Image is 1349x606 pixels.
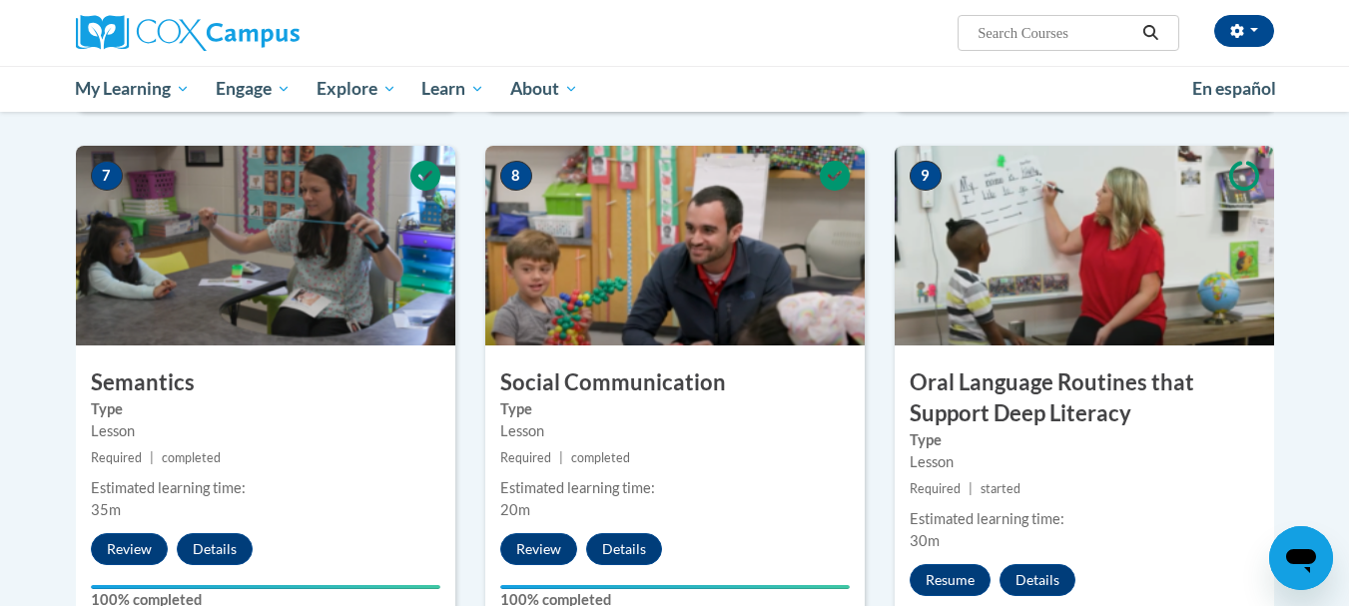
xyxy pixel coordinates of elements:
[571,450,630,465] span: completed
[500,533,577,565] button: Review
[1135,21,1165,45] button: Search
[1179,68,1289,110] a: En español
[75,77,190,101] span: My Learning
[910,532,940,549] span: 30m
[1000,564,1075,596] button: Details
[1269,526,1333,590] iframe: Button to launch messaging window
[485,367,865,398] h3: Social Communication
[981,481,1020,496] span: started
[895,367,1274,429] h3: Oral Language Routines that Support Deep Literacy
[76,15,300,51] img: Cox Campus
[497,66,591,112] a: About
[500,398,850,420] label: Type
[500,477,850,499] div: Estimated learning time:
[500,585,850,589] div: Your progress
[203,66,304,112] a: Engage
[910,481,961,496] span: Required
[1192,78,1276,99] span: En español
[1214,15,1274,47] button: Account Settings
[559,450,563,465] span: |
[91,477,440,499] div: Estimated learning time:
[76,146,455,345] img: Course Image
[510,77,578,101] span: About
[895,146,1274,345] img: Course Image
[150,450,154,465] span: |
[63,66,204,112] a: My Learning
[485,146,865,345] img: Course Image
[216,77,291,101] span: Engage
[304,66,409,112] a: Explore
[910,508,1259,530] div: Estimated learning time:
[910,564,991,596] button: Resume
[91,398,440,420] label: Type
[910,161,942,191] span: 9
[910,429,1259,451] label: Type
[500,450,551,465] span: Required
[500,161,532,191] span: 8
[162,450,221,465] span: completed
[421,77,484,101] span: Learn
[91,450,142,465] span: Required
[500,501,530,518] span: 20m
[76,367,455,398] h3: Semantics
[976,21,1135,45] input: Search Courses
[91,585,440,589] div: Your progress
[91,501,121,518] span: 35m
[91,533,168,565] button: Review
[177,533,253,565] button: Details
[500,420,850,442] div: Lesson
[586,533,662,565] button: Details
[91,161,123,191] span: 7
[408,66,497,112] a: Learn
[317,77,396,101] span: Explore
[969,481,973,496] span: |
[910,451,1259,473] div: Lesson
[46,66,1304,112] div: Main menu
[76,15,455,51] a: Cox Campus
[91,420,440,442] div: Lesson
